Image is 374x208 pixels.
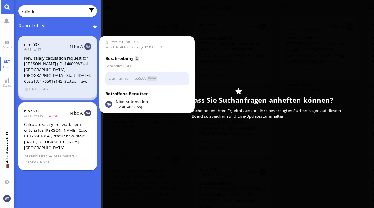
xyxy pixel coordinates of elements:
[84,43,91,50] img: NA
[54,153,75,158] span: Case Workers
[105,63,132,68] span: :
[109,76,146,80] a: Elternteil von nibo5373
[22,8,85,15] input: Abfrage oder /, um zu filtern
[5,163,9,177] span: 💼 Arbeitsbereich: IT
[147,76,157,81] span: Status
[3,195,10,202] img: Du
[116,99,148,105] span: automation@nibo.ai
[84,110,91,116] img: NA
[105,91,189,97] h3: Betroffene Benutzer
[24,42,41,47] a: nibo5372
[34,47,43,52] span: 1T
[25,87,31,92] span: 1 Elemente anzeigen
[105,63,129,68] span: Generelles SLA
[2,83,12,87] span: Stats
[70,44,83,49] span: Nibo A
[130,63,132,68] strong: 8
[24,55,91,84] div: New salary calculation request for [PERSON_NAME] (ID: 14009983) at [GEOGRAPHIC_DATA], [GEOGRAPHIC...
[24,47,34,52] span: 1T
[18,22,40,29] span: Resultat:
[76,153,78,158] span: /
[24,121,91,151] div: Calculate salary per work permit criteria for [PERSON_NAME], Case ID 1755018145, status new, star...
[105,56,133,61] span: Beschreibung
[25,159,50,164] span: [PERSON_NAME]
[105,101,112,108] img: Nibo Automation
[1,45,13,49] span: Board
[24,114,34,118] span: 1T
[24,108,41,114] a: nibo5373
[70,110,83,116] span: Nibo A
[1,65,13,69] span: Team
[25,153,48,158] span: Abgeschlossen
[48,114,61,118] span: 5Std
[31,87,53,92] span: Administrator
[34,114,48,118] span: 11Std
[105,45,189,50] span: Letzte Aktualisierung 12.08 19:39
[105,39,189,45] span: Erstellt 12.08 19:39
[135,56,138,61] span: 8
[41,23,46,30] span: 2
[116,105,148,109] span: [EMAIL_ADDRESS]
